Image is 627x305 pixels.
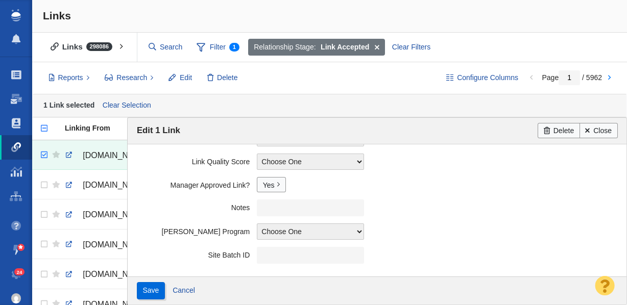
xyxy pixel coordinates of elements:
[11,9,20,21] img: buzzstream_logo_iconsimple.png
[180,72,192,83] span: Edit
[100,98,153,113] a: Clear Selection
[43,10,71,21] span: Links
[137,125,180,135] span: Edit 1 Link
[65,266,158,283] a: [DOMAIN_NAME][URL]
[137,177,257,190] label: Manager Approved Link?
[386,39,436,56] div: Clear Filters
[144,38,187,56] input: Search
[441,69,524,87] button: Configure Columns
[65,124,166,133] a: Linking From
[137,223,257,236] label: [PERSON_NAME] Program
[137,154,257,166] label: Link Quality Score
[14,268,25,276] span: 24
[257,177,286,192] a: Yes
[229,43,239,52] span: 1
[217,72,237,83] span: Delete
[11,293,21,303] img: 4d4450a2c5952a6e56f006464818e682
[83,210,169,219] span: [DOMAIN_NAME][URL]
[65,176,158,194] a: [DOMAIN_NAME][URL]
[65,124,166,132] div: Linking From
[538,123,580,138] a: Delete
[43,100,94,109] strong: 1 Link selected
[254,42,316,53] span: Relationship Stage:
[202,69,244,87] button: Delete
[321,42,369,53] strong: Link Accepted
[167,283,201,298] a: Cancel
[58,72,83,83] span: Reports
[191,38,245,57] span: Filter
[137,247,257,260] label: Site Batch ID
[65,147,158,164] a: [DOMAIN_NAME][URL]
[83,151,169,160] span: [DOMAIN_NAME][URL]
[65,206,158,223] a: [DOMAIN_NAME][URL]
[99,69,160,87] button: Research
[65,236,158,253] a: [DOMAIN_NAME][URL]
[457,72,518,83] span: Configure Columns
[137,199,257,212] label: Notes
[83,240,169,249] span: [DOMAIN_NAME][URL]
[43,69,95,87] button: Reports
[580,123,618,138] a: Close
[83,181,169,189] span: [DOMAIN_NAME][URL]
[137,282,165,299] input: Save
[542,73,602,82] span: Page / 5962
[116,72,147,83] span: Research
[163,69,198,87] button: Edit
[83,270,169,278] span: [DOMAIN_NAME][URL]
